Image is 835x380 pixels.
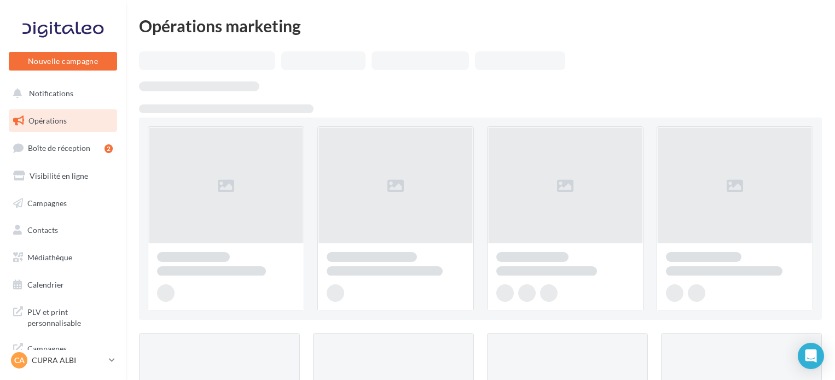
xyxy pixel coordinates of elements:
button: Notifications [7,82,115,105]
span: Médiathèque [27,253,72,262]
div: Opérations marketing [139,17,822,34]
a: Campagnes [7,192,119,215]
span: PLV et print personnalisable [27,305,113,328]
a: PLV et print personnalisable [7,300,119,332]
div: Open Intercom Messenger [798,343,824,369]
span: Campagnes DataOnDemand [27,341,113,365]
div: 2 [105,144,113,153]
span: Visibilité en ligne [30,171,88,180]
p: CUPRA ALBI [32,355,105,366]
a: CA CUPRA ALBI [9,350,117,371]
a: Opérations [7,109,119,132]
span: Opérations [28,116,67,125]
a: Contacts [7,219,119,242]
a: Médiathèque [7,246,119,269]
a: Visibilité en ligne [7,165,119,188]
span: Notifications [29,89,73,98]
span: Contacts [27,225,58,235]
span: Boîte de réception [28,143,90,153]
a: Calendrier [7,273,119,296]
span: CA [14,355,25,366]
a: Campagnes DataOnDemand [7,337,119,369]
span: Calendrier [27,280,64,289]
a: Boîte de réception2 [7,136,119,160]
button: Nouvelle campagne [9,52,117,71]
span: Campagnes [27,198,67,207]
